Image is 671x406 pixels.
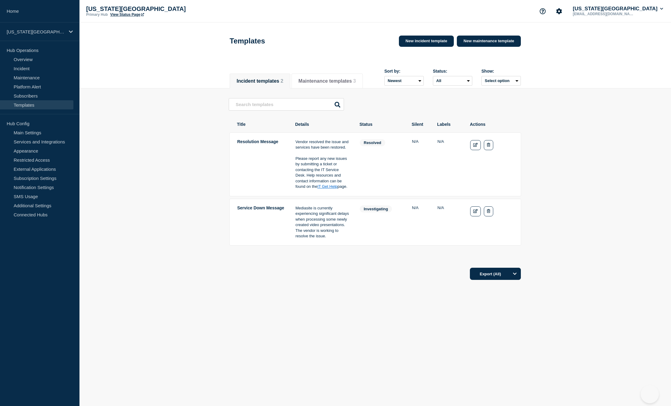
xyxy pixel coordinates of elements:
[281,78,283,84] span: 2
[457,36,521,47] a: New maintenance template
[411,122,427,127] th: Silent
[384,69,424,74] div: Sort by:
[359,205,402,239] td: Status: investigating
[360,205,392,212] span: investigating
[237,205,285,239] td: Title: Service Down Message
[295,156,349,190] p: Please report any new issues by submitting a ticket or contacting the IT Service Desk. Help resou...
[433,69,472,74] div: Status:
[437,139,460,190] td: Labels: global.none
[295,205,350,239] td: Details: <span>Mediasite is currently experiencing significant delays when processing some newly ...
[359,122,402,127] th: Status
[470,122,513,127] th: Actions
[572,6,664,12] button: [US_STATE][GEOGRAPHIC_DATA]
[536,5,549,18] button: Support
[484,206,493,216] button: Delete
[470,139,514,190] td: Actions: Edit Delete
[237,78,283,84] button: Incident templates 2
[237,139,285,190] td: Title: Resolution Message
[229,98,344,111] input: Search templates
[353,78,356,84] span: 3
[295,205,349,239] p: Mediasite is currently experiencing significant delays when processing some newly created video p...
[86,5,207,12] p: [US_STATE][GEOGRAPHIC_DATA]
[384,76,424,86] select: Sort by
[412,205,427,239] td: Silent: N/A
[509,268,521,280] button: Options
[470,268,521,280] button: Export (All)
[295,139,349,150] p: Vendor resolved the issue and services have been restored.
[437,122,460,127] th: Labels
[399,36,454,47] a: New incident template
[641,385,659,403] iframe: Help Scout Beacon - Open
[433,76,472,86] select: Status
[359,139,402,190] td: Status: resolved
[317,184,337,189] a: IT Get Help
[295,122,349,127] th: Details
[7,29,65,34] p: [US_STATE][GEOGRAPHIC_DATA]
[470,140,481,150] a: Edit
[481,76,521,86] button: Select option
[230,37,265,45] h1: Templates
[553,5,565,18] button: Account settings
[412,139,427,190] td: Silent: N/A
[437,205,460,239] td: Labels: global.none
[470,205,514,239] td: Actions: Edit Delete
[298,78,356,84] button: Maintenance templates 3
[481,69,521,74] div: Show:
[470,206,481,216] a: Edit
[86,12,108,17] p: Primary Hub
[572,12,635,16] p: [EMAIL_ADDRESS][DOMAIN_NAME]
[484,140,493,150] button: Delete
[110,12,144,17] a: View Status Page
[360,139,385,146] span: resolved
[295,139,350,190] td: Details: <span>Vendor resolved the issue and services have been restored.</span><br/><br/><span>P...
[237,122,285,127] th: Title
